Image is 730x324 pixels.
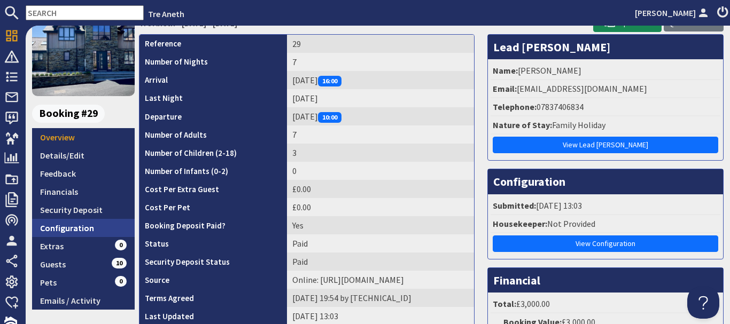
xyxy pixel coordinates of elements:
td: 7 [287,53,474,71]
h3: Lead [PERSON_NAME] [488,35,723,59]
th: Arrival [139,71,287,89]
td: [DATE] [287,89,474,107]
a: Overview [32,128,135,146]
th: Cost Per Pet [139,198,287,216]
li: £3,000.00 [491,295,720,313]
td: [DATE] [287,71,474,89]
a: Guests10 [32,255,135,273]
strong: Submitted: [493,200,536,211]
td: £0.00 [287,198,474,216]
strong: Nature of Stay: [493,120,552,130]
a: Booking #29 [32,105,130,123]
th: Booking Deposit Paid? [139,216,287,234]
td: £0.00 [287,180,474,198]
span: Booking #29 [32,105,105,123]
a: Configuration [32,219,135,237]
th: Terms Agreed [139,289,287,307]
span: Update [604,18,643,28]
li: [DATE] 13:03 [491,197,720,215]
a: View Configuration [493,235,718,252]
th: Status [139,234,287,252]
th: Number of Children (2-18) [139,144,287,162]
input: SEARCH [26,5,144,20]
a: Financials [32,183,135,201]
td: Yes [287,216,474,234]
li: Not Provided [491,215,720,233]
span: 0 [115,276,127,287]
a: View Lead [PERSON_NAME] [493,137,718,153]
li: [PERSON_NAME] [491,62,720,80]
td: [DATE] 19:54 by [TECHNICAL_ID] [287,289,474,307]
span: 10:00 [318,112,341,123]
strong: Telephone: [493,101,537,112]
th: Number of Nights [139,53,287,71]
a: Feedback [32,164,135,183]
td: 0 [287,162,474,180]
strong: Email: [493,83,517,94]
a: Security Deposit [32,201,135,219]
span: 0 [115,240,127,250]
td: 3 [287,144,474,162]
td: 7 [287,125,474,144]
h3: Financial [488,268,723,293]
th: Departure [139,107,287,125]
strong: Total: [493,298,516,309]
th: Number of Infants (0-2) [139,162,287,180]
strong: Name: [493,65,518,76]
th: Source [139,271,287,289]
span: 10 [112,258,127,268]
th: Cost Per Extra Guest [139,180,287,198]
strong: Housekeeper: [493,218,547,229]
th: Security Deposit Status [139,252,287,271]
h3: Configuration [488,169,723,194]
td: Paid [287,252,474,271]
a: Details/Edit [32,146,135,164]
a: Emails / Activity [32,291,135,310]
td: [DATE] [287,107,474,125]
th: Last Night [139,89,287,107]
span: 16:00 [318,76,341,86]
iframe: Toggle Customer Support [687,287,719,319]
li: 07837406834 [491,98,720,116]
td: Paid [287,234,474,252]
th: Number of Adults [139,125,287,144]
a: Tre Aneth [148,9,184,19]
a: Pets0 [32,273,135,291]
a: Extras0 [32,237,135,255]
td: Online: https://lightmailer.mail.com/ [287,271,474,289]
li: [EMAIL_ADDRESS][DOMAIN_NAME] [491,80,720,98]
a: [PERSON_NAME] [635,6,711,19]
td: 29 [287,35,474,53]
th: Reference [139,35,287,53]
li: Family Holiday [491,116,720,135]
